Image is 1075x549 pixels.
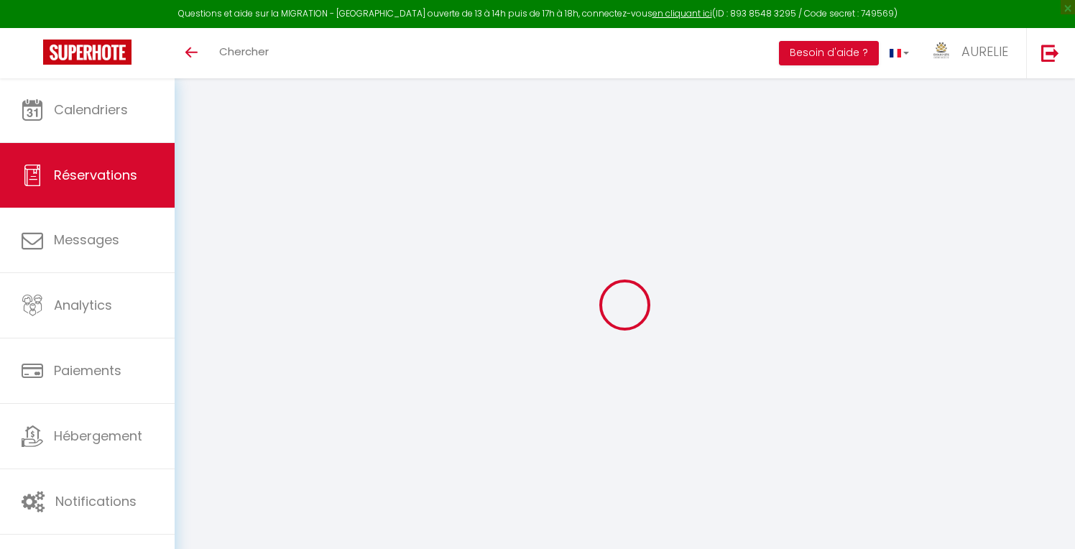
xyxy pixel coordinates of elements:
[652,7,712,19] a: en cliquant ici
[219,44,269,59] span: Chercher
[920,28,1026,78] a: ... AURELIE
[55,492,137,510] span: Notifications
[54,296,112,314] span: Analytics
[1041,44,1059,62] img: logout
[54,166,137,184] span: Réservations
[54,101,128,119] span: Calendriers
[54,361,121,379] span: Paiements
[208,28,280,78] a: Chercher
[43,40,132,65] img: Super Booking
[54,231,119,249] span: Messages
[931,41,952,63] img: ...
[779,41,879,65] button: Besoin d'aide ?
[54,427,142,445] span: Hébergement
[961,42,1008,60] span: AURELIE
